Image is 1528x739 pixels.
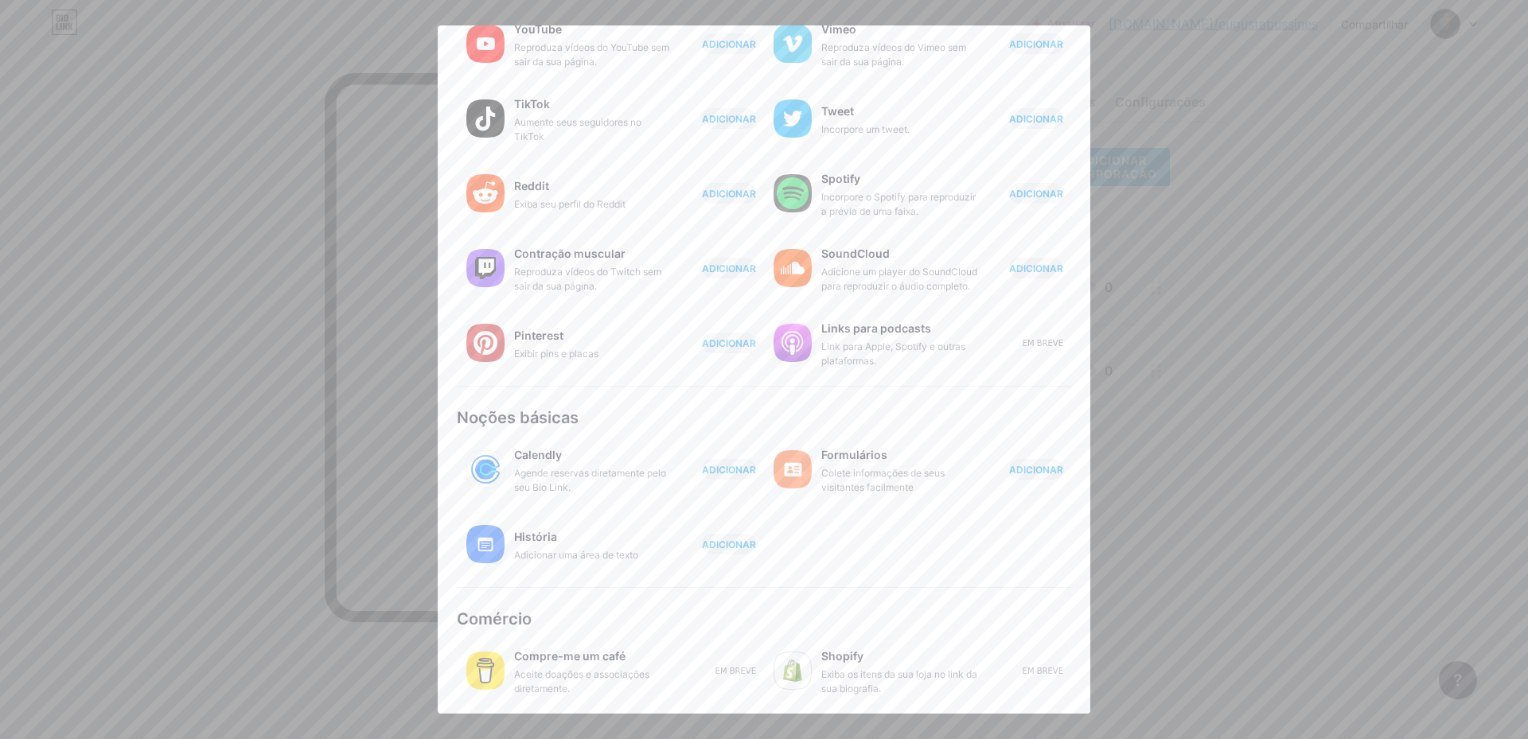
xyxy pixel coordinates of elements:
button: ADICIONAR [1009,459,1063,480]
font: Link para Apple, Spotify e outras plataformas. [821,340,965,367]
button: ADICIONAR [702,108,756,129]
font: Tweet [821,104,854,118]
button: ADICIONAR [1009,33,1063,54]
font: ADICIONAR [702,188,756,200]
font: Agende reservas diretamente pelo seu Bio Link. [514,467,666,493]
font: Incorpore o Spotify para reproduzir a prévia de uma faixa. [821,191,976,217]
img: compre-mecafé [466,651,505,690]
img: Reddit [466,174,505,212]
font: ADICIONAR [1009,263,1063,274]
font: TikTok [514,97,550,111]
font: ADICIONAR [702,464,756,476]
img: vimeo [774,25,812,63]
font: Spotify [821,172,860,185]
img: Pinterest [466,324,505,362]
font: YouTube [514,22,562,36]
button: ADICIONAR [1009,108,1063,129]
font: Calendly [514,448,562,461]
font: Shopify [821,649,863,663]
font: ADICIONAR [702,38,756,50]
img: Shopify [774,651,812,690]
font: Reproduza vídeos do Twitch sem sair da sua página. [514,266,661,292]
font: ADICIONAR [702,113,756,125]
img: nuvem sonora [774,249,812,287]
font: História [514,530,557,543]
img: contração muscular [466,249,505,287]
font: Comércio [457,609,532,628]
img: história [466,525,505,563]
font: Reddit [514,179,549,193]
font: ADICIONAR [702,337,756,349]
font: Em breve [1023,667,1063,675]
button: ADICIONAR [702,183,756,204]
font: ADICIONAR [1009,113,1063,125]
button: ADICIONAR [702,333,756,353]
font: Em breve [1023,339,1063,348]
img: TikTok [466,99,505,138]
font: ADICIONAR [1009,38,1063,50]
font: Noções básicas [457,408,579,427]
font: Aumente seus seguidores no TikTok [514,116,641,142]
font: Aceite doações e associações diretamente. [514,668,649,694]
font: Reproduza vídeos do Vimeo sem sair da sua página. [821,41,966,68]
font: Adicione um player do SoundCloud para reproduzir o áudio completo. [821,266,977,292]
font: ADICIONAR [702,263,756,274]
img: Spotify [774,174,812,212]
font: Contração muscular [514,247,626,260]
button: ADICIONAR [702,459,756,480]
font: Colete informações de seus visitantes facilmente [821,467,945,493]
font: Links para podcasts [821,321,931,335]
img: links de podcast [774,324,812,362]
font: ADICIONAR [1009,188,1063,200]
font: Exiba os itens da sua loja no link da sua biografia. [821,668,977,694]
font: ADICIONAR [1009,464,1063,476]
font: Exibir pins e placas [514,348,598,360]
font: Pinterest [514,329,563,342]
font: Reproduza vídeos do YouTube sem sair da sua página. [514,41,669,68]
font: Em breve [715,667,756,675]
font: Vimeo [821,22,856,36]
button: ADICIONAR [1009,258,1063,278]
font: Exiba seu perfil do Reddit [514,198,626,210]
font: Compre-me um café [514,649,626,663]
button: ADICIONAR [702,33,756,54]
img: calendariamente [466,450,505,488]
font: SoundCloud [821,247,890,260]
font: ADICIONAR [702,539,756,550]
img: YouTube [466,25,505,63]
img: Twitter [774,99,812,138]
font: Formulários [821,448,887,461]
img: formulários [774,450,812,488]
button: ADICIONAR [1009,183,1063,204]
button: ADICIONAR [702,258,756,278]
button: ADICIONAR [702,534,756,554]
font: Incorpore um tweet. [821,123,910,135]
font: Adicionar uma área de texto [514,549,638,561]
